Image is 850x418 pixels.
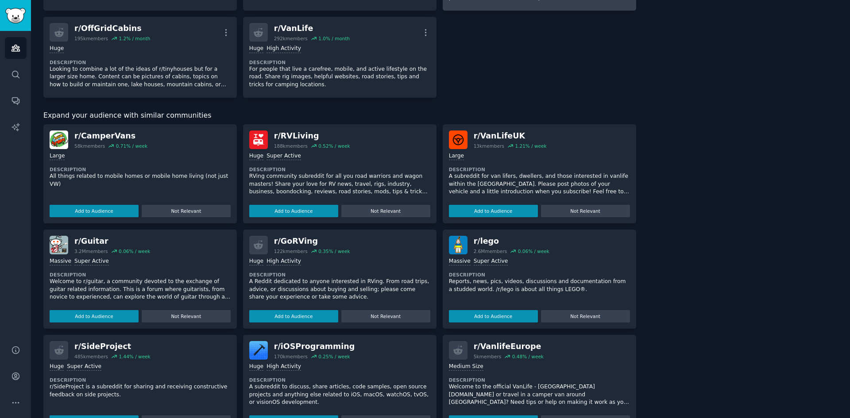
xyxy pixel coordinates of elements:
button: Add to Audience [449,205,538,217]
div: 1.21 % / week [515,143,546,149]
button: Not Relevant [142,310,231,322]
div: Large [50,152,65,161]
div: 1.44 % / week [119,353,150,360]
div: High Activity [267,45,301,53]
dt: Description [249,166,430,173]
button: Add to Audience [50,205,139,217]
span: Expand your audience with similar communities [43,110,211,121]
a: r/OffGridCabins195kmembers1.2% / monthHugeDescriptionLooking to combine a lot of the ideas of r/t... [43,17,237,98]
div: r/ Guitar [74,236,150,247]
button: Add to Audience [50,310,139,322]
div: r/ VanLife [274,23,350,34]
div: Super Active [267,152,301,161]
div: 0.35 % / week [318,248,350,254]
dt: Description [449,272,630,278]
div: r/ CamperVans [74,130,147,142]
button: Add to Audience [249,310,338,322]
div: 3.2M members [74,248,108,254]
button: Not Relevant [341,205,430,217]
div: Super Active [474,257,508,266]
img: iOSProgramming [249,341,268,360]
div: r/ GoRVing [274,236,350,247]
div: 2.6M members [474,248,507,254]
div: 122k members [274,248,308,254]
div: 0.06 % / week [119,248,150,254]
div: 292k members [274,35,308,42]
div: Huge [50,363,64,371]
dt: Description [449,166,630,173]
div: 0.71 % / week [116,143,147,149]
img: VanLifeUK [449,130,467,149]
p: For people that live a carefree, mobile, and active lifestyle on the road. Share rig images, help... [249,65,430,89]
div: 188k members [274,143,308,149]
p: All things related to mobile homes or mobile home living (not just VW) [50,173,231,188]
button: Not Relevant [541,310,630,322]
img: lego [449,236,467,254]
div: 58k members [74,143,105,149]
div: 170k members [274,353,308,360]
img: CamperVans [50,130,68,149]
div: Super Active [67,363,101,371]
div: 195k members [74,35,108,42]
button: Not Relevant [541,205,630,217]
dt: Description [50,272,231,278]
div: Huge [249,152,263,161]
dt: Description [50,166,231,173]
div: r/ RVLiving [274,130,350,142]
div: 5k members [474,353,502,360]
dt: Description [50,59,231,65]
button: Add to Audience [449,310,538,322]
div: 1.2 % / month [119,35,150,42]
dt: Description [249,272,430,278]
p: A Reddit dedicated to anyone interested in RVing. From road trips, advice, or discussions about b... [249,278,430,301]
button: Not Relevant [142,205,231,217]
div: 485k members [74,353,108,360]
p: A subreddit for van lifers, dwellers, and those interested in vanlife within the [GEOGRAPHIC_DATA... [449,173,630,196]
div: r/ lego [474,236,549,247]
a: r/VanLife292kmembers1.0% / monthHugeHigh ActivityDescriptionFor people that live a carefree, mobi... [243,17,437,98]
div: Massive [449,257,471,266]
img: Guitar [50,236,68,254]
button: Add to Audience [249,205,338,217]
dt: Description [249,59,430,65]
div: r/ OffGridCabins [74,23,150,34]
p: r/SideProject is a subreddit for sharing and receiving constructive feedback on side projects. [50,383,231,399]
dt: Description [449,377,630,383]
div: Large [449,152,464,161]
img: RVLiving [249,130,268,149]
div: Huge [249,45,263,53]
p: Looking to combine a lot of the ideas of r/tinyhouses but for a larger size home. Content can be ... [50,65,231,89]
p: Welcome to r/guitar, a community devoted to the exchange of guitar related information. This is a... [50,278,231,301]
div: r/ iOSProgramming [274,341,355,352]
div: High Activity [267,257,301,266]
div: r/ VanlifeEurope [474,341,544,352]
div: r/ VanLifeUK [474,130,547,142]
dt: Description [249,377,430,383]
button: Not Relevant [341,310,430,322]
div: 0.52 % / week [318,143,350,149]
div: 13k members [474,143,504,149]
img: GummySearch logo [5,8,26,23]
div: Medium Size [449,363,483,371]
div: Huge [249,363,263,371]
div: Huge [50,45,64,53]
p: Welcome to the official VanLife - [GEOGRAPHIC_DATA] [DOMAIN_NAME] or travel in a camper van aroun... [449,383,630,406]
div: Huge [249,257,263,266]
dt: Description [50,377,231,383]
p: Reports, news, pics, videos, discussions and documentation from a studded world. /r/lego is about... [449,278,630,293]
div: Super Active [74,257,109,266]
div: 0.06 % / week [518,248,549,254]
div: Massive [50,257,71,266]
div: 0.25 % / week [318,353,350,360]
p: RVing community subreddit for all you road warriors and wagon masters! Share your love for RV new... [249,173,430,196]
div: 1.0 % / month [318,35,350,42]
div: r/ SideProject [74,341,151,352]
p: A subreddit to discuss, share articles, code samples, open source projects and anything else rela... [249,383,430,406]
div: 0.48 % / week [512,353,544,360]
div: High Activity [267,363,301,371]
